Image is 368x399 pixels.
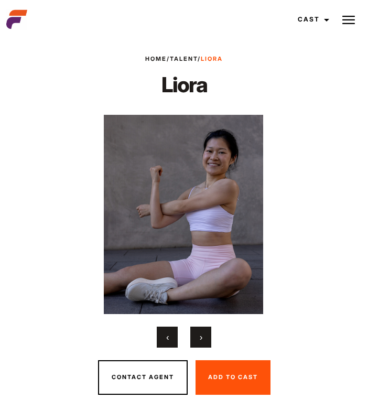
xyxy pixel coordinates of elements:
[145,55,223,63] span: / /
[208,373,258,381] span: Add To Cast
[98,360,188,395] button: Contact Agent
[6,9,27,30] img: cropped-aefm-brand-fav-22-square.png
[196,360,270,395] button: Add To Cast
[145,72,223,98] h1: Liora
[342,14,355,26] img: Burger icon
[170,55,198,62] a: Talent
[145,55,167,62] a: Home
[166,332,169,342] span: Previous
[200,332,202,342] span: Next
[201,55,223,62] strong: Liora
[288,5,335,34] a: Cast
